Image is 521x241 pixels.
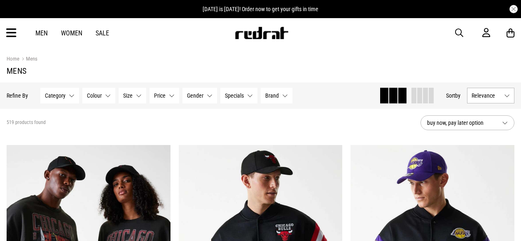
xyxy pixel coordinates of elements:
[61,29,82,37] a: Women
[7,56,19,62] a: Home
[265,92,279,99] span: Brand
[7,92,28,99] p: Refine By
[154,92,166,99] span: Price
[187,92,203,99] span: Gender
[82,88,115,103] button: Colour
[182,88,217,103] button: Gender
[96,29,109,37] a: Sale
[427,118,495,128] span: buy now, pay later option
[234,27,289,39] img: Redrat logo
[467,88,514,103] button: Relevance
[421,115,514,130] button: buy now, pay later option
[220,88,257,103] button: Specials
[150,88,179,103] button: Price
[472,92,501,99] span: Relevance
[87,92,102,99] span: Colour
[45,92,65,99] span: Category
[7,66,514,76] h1: Mens
[119,88,146,103] button: Size
[261,88,292,103] button: Brand
[19,56,37,63] a: Mens
[203,6,318,12] span: [DATE] is [DATE]! Order now to get your gifts in time
[446,91,460,101] button: Sortby
[35,29,48,37] a: Men
[40,88,79,103] button: Category
[455,92,460,99] span: by
[225,92,244,99] span: Specials
[7,119,46,126] span: 519 products found
[123,92,133,99] span: Size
